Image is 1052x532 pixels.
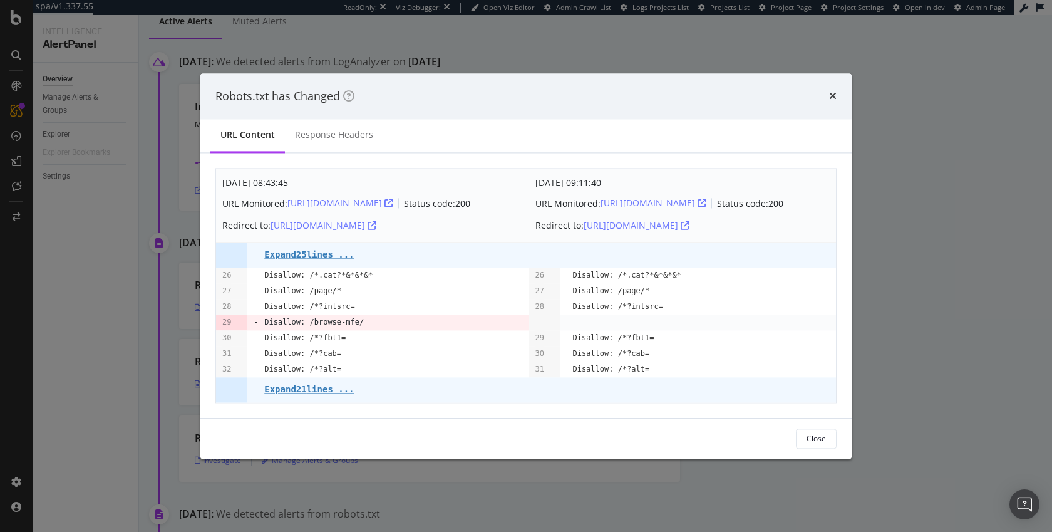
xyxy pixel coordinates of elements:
[222,175,470,191] div: [DATE] 08:43:45
[271,220,376,232] a: [URL][DOMAIN_NAME]
[222,346,231,362] pre: 31
[222,330,231,346] pre: 30
[535,283,544,299] pre: 27
[220,129,275,142] div: URL Content
[264,385,354,395] pre: Expand 21 lines ...
[222,216,470,236] div: Redirect to:
[295,129,373,142] div: Response Headers
[222,194,470,214] div: URL Monitored: Status code: 200
[572,346,649,362] pre: Disallow: /*?cab=
[584,220,689,232] a: [URL][DOMAIN_NAME]
[215,88,354,105] div: Robots.txt has Changed
[222,283,231,299] pre: 27
[264,283,341,299] pre: Disallow: /page/*
[535,299,544,315] pre: 28
[222,299,231,315] pre: 28
[287,197,393,209] a: [URL][DOMAIN_NAME]
[271,216,376,236] button: [URL][DOMAIN_NAME]
[535,330,544,346] pre: 29
[264,330,346,346] pre: Disallow: /*?fbt1=
[572,283,649,299] pre: Disallow: /page/*
[829,88,837,105] div: times
[535,175,783,191] div: [DATE] 09:11:40
[535,346,544,362] pre: 30
[601,194,706,214] button: [URL][DOMAIN_NAME]
[535,216,783,236] div: Redirect to:
[601,197,706,209] a: [URL][DOMAIN_NAME]
[601,197,706,210] div: [URL][DOMAIN_NAME]
[264,362,341,377] pre: Disallow: /*?alt=
[572,330,654,346] pre: Disallow: /*?fbt1=
[254,315,258,330] pre: -
[264,346,341,362] pre: Disallow: /*?cab=
[535,268,544,283] pre: 26
[287,194,393,214] button: [URL][DOMAIN_NAME]
[264,299,355,315] pre: Disallow: /*?intsrc=
[535,194,783,214] div: URL Monitored: Status code: 200
[222,268,231,283] pre: 26
[535,362,544,377] pre: 31
[200,73,852,459] div: modal
[222,362,231,377] pre: 32
[572,299,663,315] pre: Disallow: /*?intsrc=
[584,216,689,236] button: [URL][DOMAIN_NAME]
[796,429,837,449] button: Close
[807,434,826,444] div: Close
[1009,489,1039,519] div: Open Intercom Messenger
[572,362,649,377] pre: Disallow: /*?alt=
[222,315,231,330] pre: 29
[264,250,354,260] pre: Expand 25 lines ...
[264,315,364,330] pre: Disallow: /browse-mfe/
[287,197,393,210] div: [URL][DOMAIN_NAME]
